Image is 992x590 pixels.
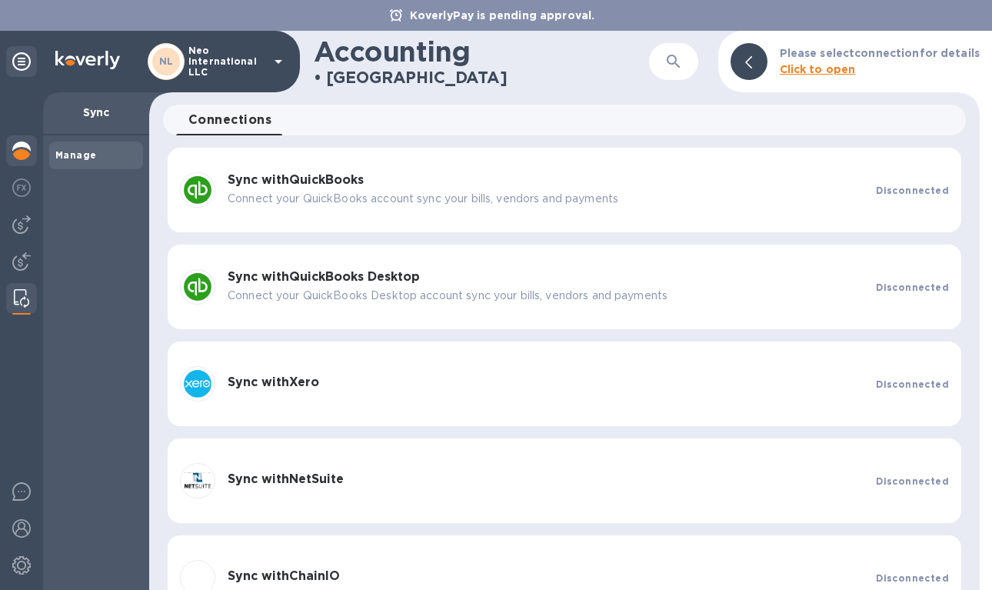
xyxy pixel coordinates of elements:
[188,45,265,78] p: Neo International LLC
[228,172,364,187] b: Sync with QuickBooks
[55,149,96,161] b: Manage
[159,55,174,67] b: NL
[55,105,137,120] p: Sync
[780,47,980,59] b: Please select connection for details
[314,68,508,87] h2: • [GEOGRAPHIC_DATA]
[12,178,31,197] img: Foreign exchange
[228,191,864,207] p: Connect your QuickBooks account sync your bills, vendors and payments
[228,269,420,284] b: Sync with QuickBooks Desktop
[314,35,470,68] h1: Accounting
[188,109,271,131] span: Connections
[6,46,37,77] div: Unpin categories
[876,378,949,390] b: Disconnected
[55,51,120,69] img: Logo
[876,185,949,196] b: Disconnected
[228,288,864,304] p: Connect your QuickBooks Desktop account sync your bills, vendors and payments
[876,475,949,487] b: Disconnected
[228,568,340,583] b: Sync with ChainIO
[402,8,603,23] p: KoverlyPay is pending approval.
[228,472,344,486] b: Sync with NetSuite
[876,572,949,584] b: Disconnected
[780,63,856,75] b: Click to open
[228,375,319,389] b: Sync with Xero
[876,282,949,293] b: Disconnected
